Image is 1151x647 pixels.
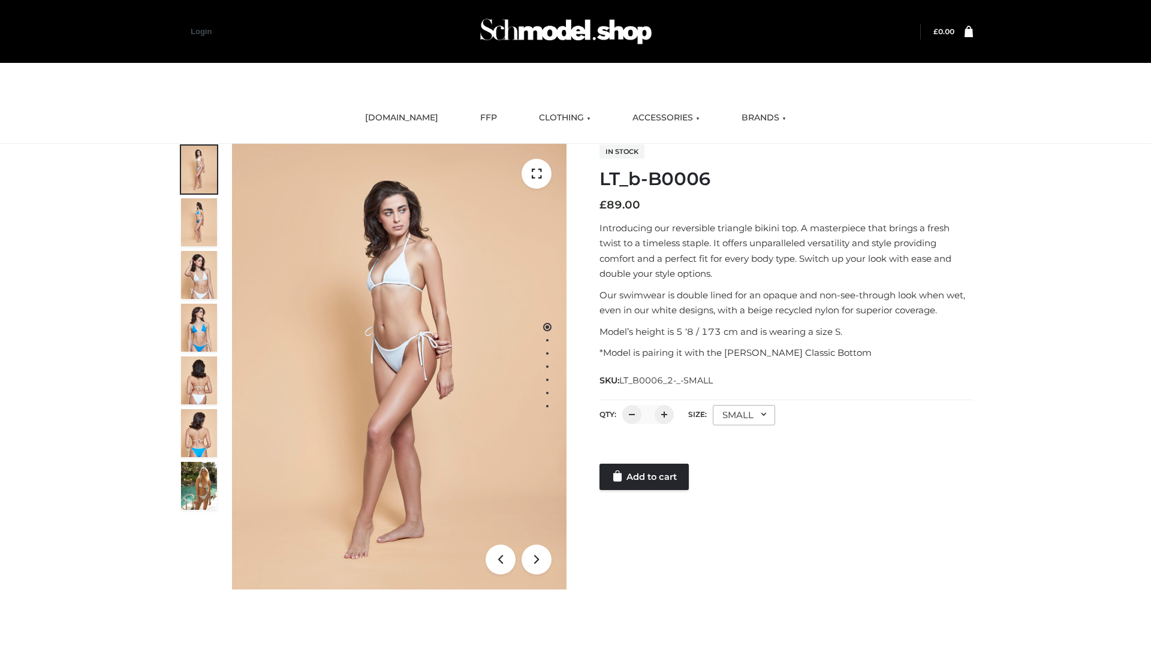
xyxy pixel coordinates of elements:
[713,405,775,425] div: SMALL
[733,105,795,131] a: BRANDS
[599,373,714,388] span: SKU:
[599,345,973,361] p: *Model is pairing it with the [PERSON_NAME] Classic Bottom
[471,105,506,131] a: FFP
[619,375,713,386] span: LT_B0006_2-_-SMALL
[356,105,447,131] a: [DOMAIN_NAME]
[599,198,640,211] bdi: 89.00
[599,464,689,490] a: Add to cart
[191,27,212,36] a: Login
[599,220,973,282] p: Introducing our reversible triangle bikini top. A masterpiece that brings a fresh twist to a time...
[181,198,217,246] img: ArielClassicBikiniTop_CloudNine_AzureSky_OW114ECO_2-scaled.jpg
[933,27,954,36] a: £0.00
[623,105,709,131] a: ACCESSORIES
[688,410,707,419] label: Size:
[232,144,567,589] img: ArielClassicBikiniTop_CloudNine_AzureSky_OW114ECO_1
[599,168,973,190] h1: LT_b-B0006
[181,356,217,404] img: ArielClassicBikiniTop_CloudNine_AzureSky_OW114ECO_7-scaled.jpg
[181,304,217,352] img: ArielClassicBikiniTop_CloudNine_AzureSky_OW114ECO_4-scaled.jpg
[181,409,217,457] img: ArielClassicBikiniTop_CloudNine_AzureSky_OW114ECO_8-scaled.jpg
[599,198,607,211] span: £
[181,462,217,510] img: Arieltop_CloudNine_AzureSky2.jpg
[599,410,616,419] label: QTY:
[476,8,656,55] img: Schmodel Admin 964
[933,27,938,36] span: £
[181,251,217,299] img: ArielClassicBikiniTop_CloudNine_AzureSky_OW114ECO_3-scaled.jpg
[599,144,644,159] span: In stock
[181,146,217,194] img: ArielClassicBikiniTop_CloudNine_AzureSky_OW114ECO_1-scaled.jpg
[599,288,973,318] p: Our swimwear is double lined for an opaque and non-see-through look when wet, even in our white d...
[530,105,599,131] a: CLOTHING
[933,27,954,36] bdi: 0.00
[599,324,973,340] p: Model’s height is 5 ‘8 / 173 cm and is wearing a size S.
